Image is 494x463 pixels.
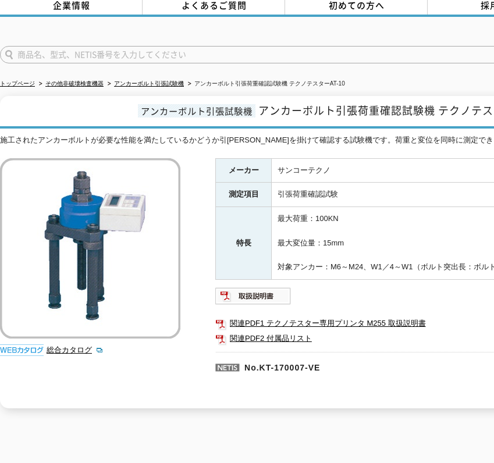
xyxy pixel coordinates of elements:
span: アンカーボルト引張試験機 [138,104,255,117]
li: アンカーボルト引張荷重確認試験機 テクノテスターAT-10 [186,78,345,90]
th: 測定項目 [216,183,272,207]
img: 取扱説明書 [215,287,292,305]
th: 特長 [216,207,272,280]
a: 総合カタログ [47,346,104,354]
th: メーカー [216,158,272,183]
p: No.KT-170007-VE [215,352,491,380]
a: アンカーボルト引張試験機 [114,80,184,87]
a: その他非破壊検査機器 [45,80,104,87]
a: 取扱説明書 [215,294,292,303]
